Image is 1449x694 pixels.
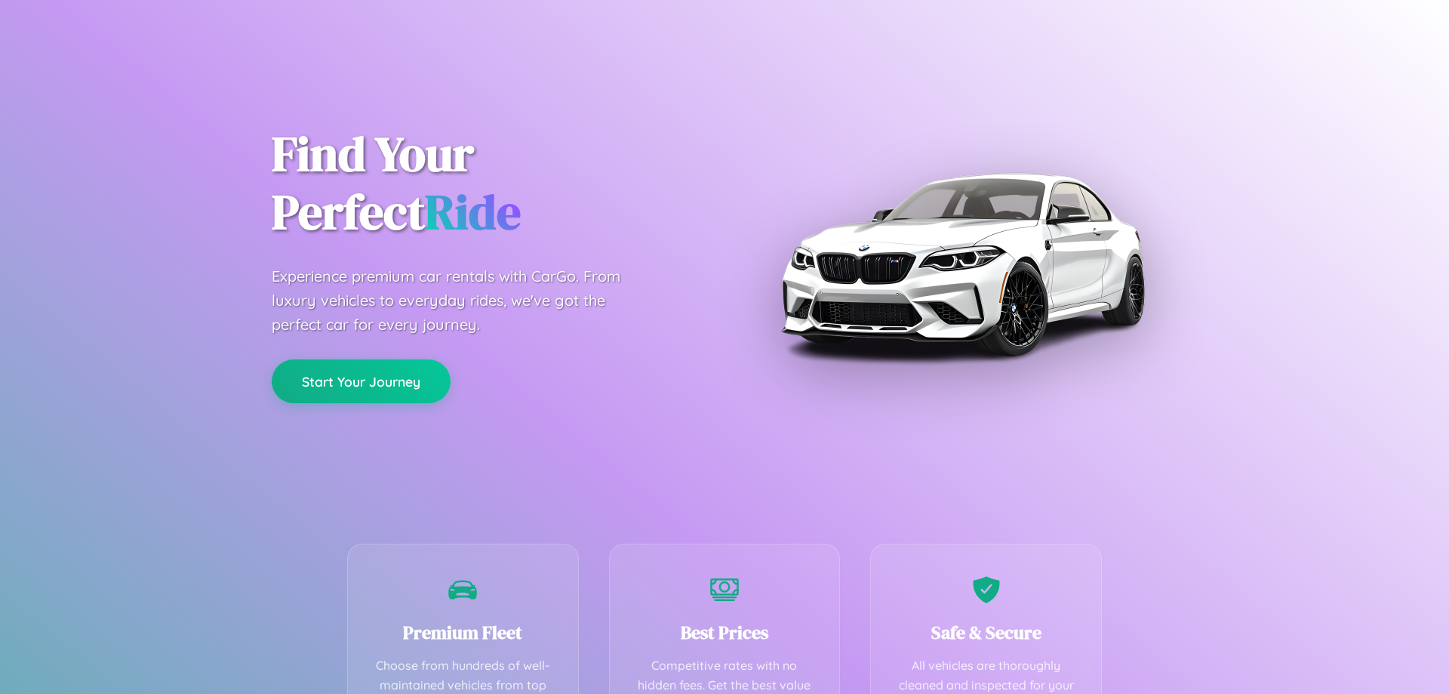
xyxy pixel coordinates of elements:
[632,620,817,645] h3: Best Prices
[272,125,702,242] h1: Find Your Perfect
[272,264,649,337] p: Experience premium car rentals with CarGo. From luxury vehicles to everyday rides, we've got the ...
[425,179,521,245] span: Ride
[371,620,555,645] h3: Premium Fleet
[894,620,1078,645] h3: Safe & Secure
[774,76,1151,453] img: Premium BMW car rental vehicle
[272,359,451,403] button: Start Your Journey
